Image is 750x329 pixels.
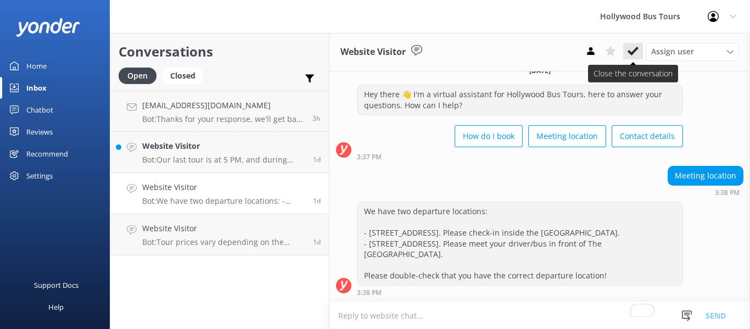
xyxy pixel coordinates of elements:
span: Assign user [651,46,694,58]
a: Website VisitorBot:Our last tour is at 5 PM, and during daylight savings, it is at 4 PM. For the ... [110,132,329,173]
div: Open [119,68,156,84]
a: Website VisitorBot:Tour prices vary depending on the specific tour and departure location. For de... [110,214,329,255]
h4: Website Visitor [142,181,305,193]
h3: Website Visitor [340,45,406,59]
div: Inbox [26,77,47,99]
strong: 3:38 PM [357,289,382,296]
div: Settings [26,165,53,187]
div: Support Docs [34,274,79,296]
div: 03:38pm 14-Aug-2025 (UTC -07:00) America/Tijuana [668,188,743,196]
div: Help [48,296,64,318]
strong: 3:38 PM [715,189,740,196]
div: Recommend [26,143,68,165]
img: yonder-white-logo.png [16,18,80,36]
p: Bot: Our last tour is at 5 PM, and during daylight savings, it is at 4 PM. For the most accurate ... [142,155,305,165]
div: Home [26,55,47,77]
a: Open [119,69,162,81]
p: Bot: Tour prices vary depending on the specific tour and departure location. For detailed pricing... [142,237,305,247]
h4: [EMAIL_ADDRESS][DOMAIN_NAME] [142,99,304,111]
div: 03:37pm 14-Aug-2025 (UTC -07:00) America/Tijuana [357,153,683,160]
strong: 3:37 PM [357,154,382,160]
textarea: To enrich screen reader interactions, please activate Accessibility in Grammarly extension settings [329,302,750,329]
div: Hey there 👋 I'm a virtual assistant for Hollywood Bus Tours, here to answer your questions. How c... [357,85,682,114]
h4: Website Visitor [142,222,305,235]
a: Website VisitorBot:We have two departure locations: - [STREET_ADDRESS]. Please check-in inside th... [110,173,329,214]
div: Assign User [646,43,739,60]
span: 03:38pm 14-Aug-2025 (UTC -07:00) America/Tijuana [313,196,321,205]
div: Chatbot [26,99,53,121]
div: Closed [162,68,204,84]
p: Bot: We have two departure locations: - [STREET_ADDRESS]. Please check-in inside the [GEOGRAPHIC_... [142,196,305,206]
h4: Website Visitor [142,140,305,152]
a: Closed [162,69,209,81]
span: 06:22am 16-Aug-2025 (UTC -07:00) America/Tijuana [312,114,321,123]
button: Contact details [612,125,683,147]
div: We have two departure locations: - [STREET_ADDRESS]. Please check-in inside the [GEOGRAPHIC_DATA]... [357,202,682,285]
div: Reviews [26,121,53,143]
p: Bot: Thanks for your response, we'll get back to you as soon as we can during opening hours. [142,114,304,124]
span: 02:37pm 14-Aug-2025 (UTC -07:00) America/Tijuana [313,237,321,247]
button: How do I book [455,125,523,147]
a: [EMAIL_ADDRESS][DOMAIN_NAME]Bot:Thanks for your response, we'll get back to you as soon as we can... [110,91,329,132]
span: 04:40pm 14-Aug-2025 (UTC -07:00) America/Tijuana [313,155,321,164]
button: Meeting location [528,125,606,147]
div: 03:38pm 14-Aug-2025 (UTC -07:00) America/Tijuana [357,288,683,296]
div: Meeting location [668,166,743,185]
h2: Conversations [119,41,321,62]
